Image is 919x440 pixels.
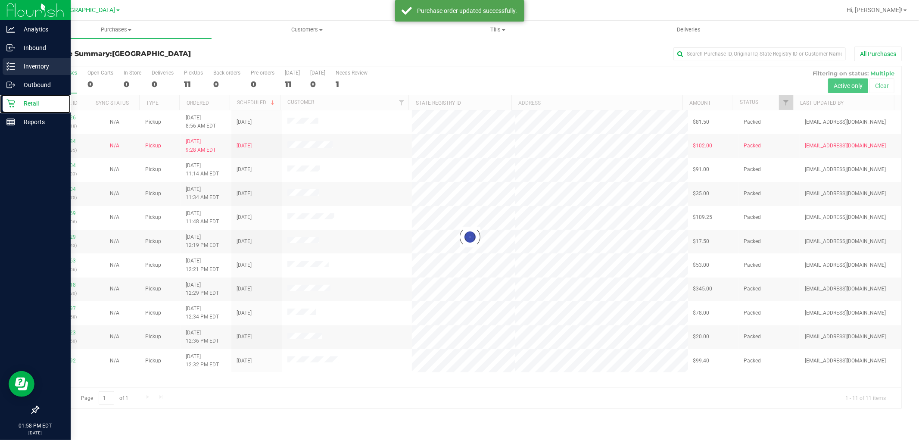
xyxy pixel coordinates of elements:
iframe: Resource center [9,371,34,397]
p: Analytics [15,24,67,34]
p: Outbound [15,80,67,90]
p: [DATE] [4,430,67,436]
a: Customers [212,21,402,39]
p: Inbound [15,43,67,53]
a: Purchases [21,21,212,39]
span: [GEOGRAPHIC_DATA] [56,6,115,14]
h3: Purchase Summary: [38,50,326,58]
p: Retail [15,98,67,109]
inline-svg: Inbound [6,44,15,52]
inline-svg: Inventory [6,62,15,71]
p: Inventory [15,61,67,72]
input: Search Purchase ID, Original ID, State Registry ID or Customer Name... [673,47,846,60]
inline-svg: Reports [6,118,15,126]
a: Tills [402,21,593,39]
span: Hi, [PERSON_NAME]! [847,6,903,13]
span: Purchases [21,26,212,34]
inline-svg: Retail [6,99,15,108]
div: Purchase order updated successfully. [417,6,518,15]
a: Deliveries [593,21,784,39]
span: Deliveries [665,26,712,34]
span: Customers [212,26,402,34]
button: All Purchases [854,47,902,61]
span: [GEOGRAPHIC_DATA] [112,50,191,58]
p: Reports [15,117,67,127]
inline-svg: Outbound [6,81,15,89]
span: Tills [403,26,593,34]
p: 01:58 PM EDT [4,422,67,430]
inline-svg: Analytics [6,25,15,34]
